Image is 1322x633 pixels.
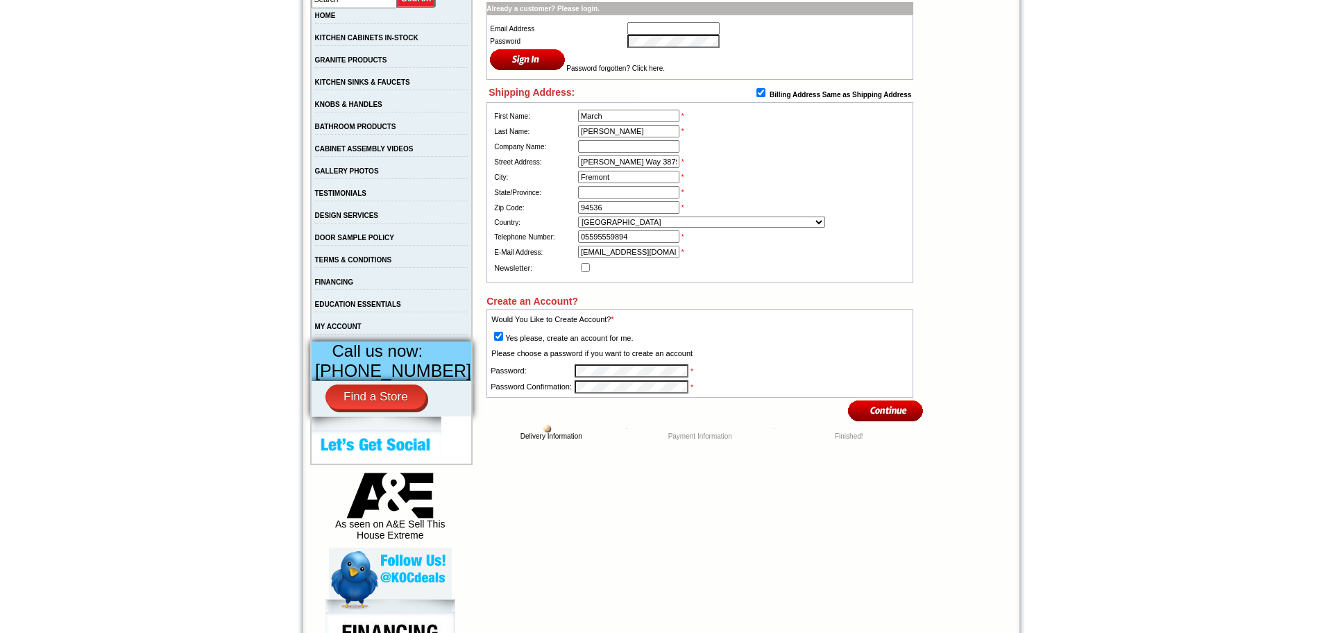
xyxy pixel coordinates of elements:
a: GALLERY PHOTOS [315,167,379,175]
a: MY ACCOUNT [315,323,362,330]
a: KNOBS & HANDLES [315,101,382,108]
a: Password forgotten? Click here. [566,65,665,72]
td: Country: [493,215,577,229]
a: FINANCING [315,278,354,286]
td: Email Address [489,22,627,35]
a: GRANITE PRODUCTS [315,56,387,64]
td: City: [493,169,577,185]
input: Sign In [490,48,566,71]
a: BATHROOM PRODUCTS [315,123,396,130]
a: KITCHEN CABINETS IN-STOCK [315,34,418,42]
a: HOME [315,12,336,19]
td: Company Name: [493,139,577,154]
a: TESTIMONIALS [315,189,366,197]
td: Zip Code: [493,200,577,215]
a: EDUCATION ESSENTIALS [315,301,401,308]
td: Please choose a password if you want to create an account [490,346,694,361]
td: Street Address: [493,154,577,169]
div: As seen on A&E Sell This House Extreme [329,473,452,548]
input: Confirm Order [848,399,924,422]
a: KITCHEN SINKS & FAUCETS [315,78,410,86]
td: Yes please, create an account for me. [490,328,694,346]
a: CABINET ASSEMBLY VIDEOS [315,145,414,153]
span: Create an Account? [486,296,578,307]
td: Payment Information [626,432,774,440]
a: DESIGN SERVICES [315,212,379,219]
td: Password: [490,364,573,378]
a: DOOR SAMPLE POLICY [315,234,394,242]
td: Delivery Information [477,432,625,440]
td: State/Province: [493,185,577,200]
span: Shipping Address: [489,87,575,98]
td: E-Mail Address: [493,244,577,260]
b: Billing Address Same as Shipping Address [770,91,911,99]
td: Newsletter: [493,260,577,277]
a: TERMS & CONDITIONS [315,256,392,264]
td: Would You Like to Create Account? [490,312,694,327]
td: Password [489,35,627,48]
td: First Name: [493,108,577,124]
td: Already a customer? Please login. [486,2,913,15]
td: Finished! [774,432,923,440]
td: Password Confirmation: [490,380,573,394]
a: Find a Store [325,385,426,410]
span: [PHONE_NUMBER] [315,361,471,380]
td: Last Name: [493,124,577,139]
td: Telephone Number: [493,229,577,244]
span: Call us now: [332,341,423,360]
